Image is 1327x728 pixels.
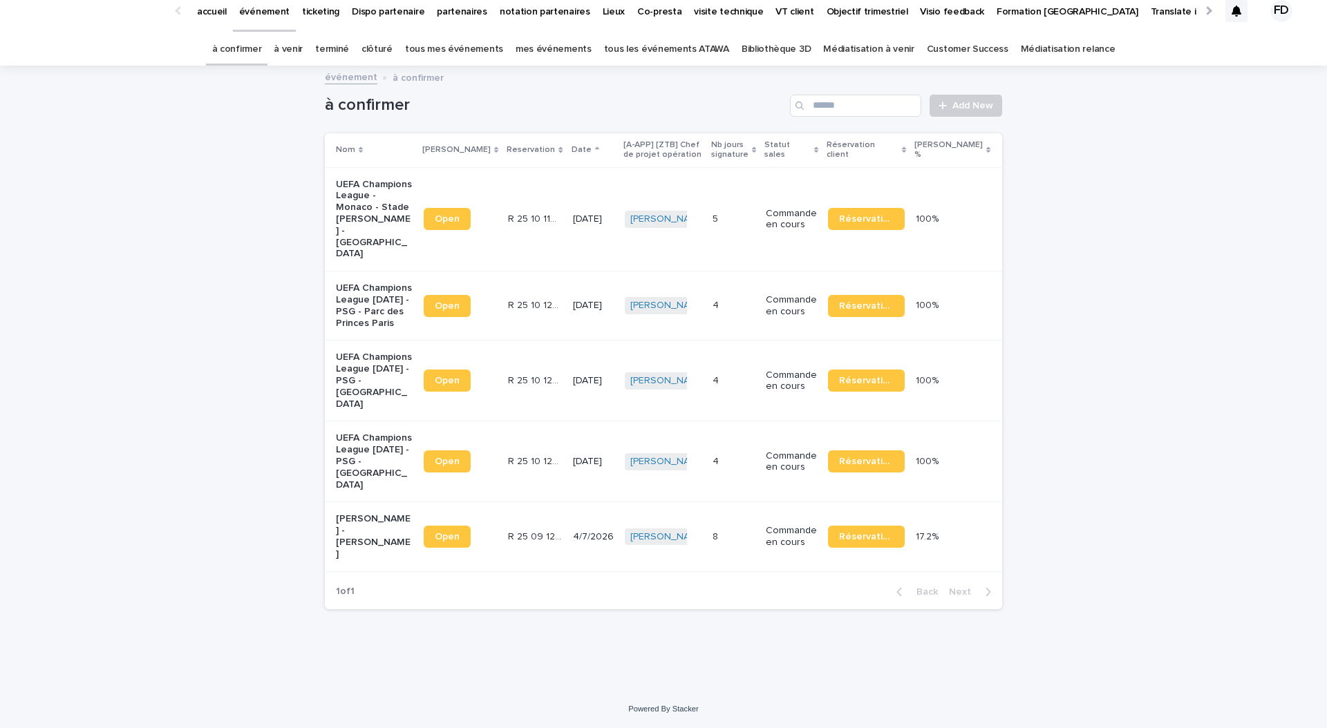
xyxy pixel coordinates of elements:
[212,33,262,66] a: à confirmer
[952,101,993,111] span: Add New
[766,370,817,393] p: Commande en cours
[828,295,905,317] a: Réservation
[916,211,941,225] p: 100%
[604,33,729,66] a: tous les événements ATAWA
[422,142,491,157] p: [PERSON_NAME]
[435,214,460,224] span: Open
[573,300,614,312] p: [DATE]
[572,142,592,157] p: Date
[916,453,941,468] p: 100%
[325,95,784,115] h1: à confirmer
[573,375,614,387] p: [DATE]
[839,532,894,542] span: Réservation
[949,587,979,597] span: Next
[336,432,413,490] p: UEFA Champions League [DATE] - PSG - [GEOGRAPHIC_DATA]
[764,137,811,163] p: Statut sales
[827,137,898,163] p: Réservation client
[507,142,555,157] p: Reservation
[630,375,706,387] a: [PERSON_NAME]
[943,586,1002,598] button: Next
[839,214,894,224] span: Réservation
[908,587,938,597] span: Back
[435,532,460,542] span: Open
[336,352,413,410] p: UEFA Champions League [DATE] - PSG - [GEOGRAPHIC_DATA]
[325,341,1013,421] tr: UEFA Champions League [DATE] - PSG - [GEOGRAPHIC_DATA]OpenR 25 10 1238R 25 10 1238 [DATE][PERSON_...
[435,376,460,385] span: Open
[742,33,811,66] a: Bibliothèque 3D
[508,372,564,387] p: R 25 10 1238
[713,528,721,543] p: 8
[828,208,905,230] a: Réservation
[713,372,722,387] p: 4
[823,33,914,66] a: Médiatisation à venir
[914,137,983,163] p: [PERSON_NAME] %
[424,526,471,548] a: Open
[573,213,614,225] p: [DATE]
[393,69,444,84] p: à confirmer
[325,502,1013,571] tr: [PERSON_NAME] - [PERSON_NAME]OpenR 25 09 1201R 25 09 1201 4/7/2026[PERSON_NAME] 88 Commande en co...
[713,453,722,468] p: 4
[713,211,721,225] p: 5
[839,376,894,385] span: Réservation
[839,457,894,466] span: Réservation
[573,456,614,468] p: [DATE]
[766,450,817,474] p: Commande en cours
[916,297,941,312] p: 100%
[828,526,905,548] a: Réservation
[424,450,471,472] a: Open
[630,300,706,312] a: [PERSON_NAME]
[828,370,905,392] a: Réservation
[435,457,460,466] span: Open
[828,450,905,472] a: Réservation
[508,211,564,225] p: R 25 10 1166
[930,95,1002,117] a: Add New
[325,271,1013,341] tr: UEFA Champions League [DATE] - PSG - Parc des Princes ParisOpenR 25 10 1237R 25 10 1237 [DATE][PE...
[766,525,817,548] p: Commande en cours
[325,68,377,84] a: événement
[630,531,706,543] a: [PERSON_NAME]
[274,33,303,66] a: à venir
[916,372,941,387] p: 100%
[766,294,817,318] p: Commande en cours
[336,513,413,559] p: [PERSON_NAME] - [PERSON_NAME]
[336,142,355,157] p: Nom
[508,453,564,468] p: R 25 10 1239
[713,297,722,312] p: 4
[405,33,503,66] a: tous mes événements
[325,421,1013,502] tr: UEFA Champions League [DATE] - PSG - [GEOGRAPHIC_DATA]OpenR 25 10 1239R 25 10 1239 [DATE][PERSON_...
[1021,33,1116,66] a: Médiatisation relance
[336,282,413,329] p: UEFA Champions League [DATE] - PSG - Parc des Princes Paris
[573,531,614,543] p: 4/7/2026
[516,33,592,66] a: mes événements
[711,137,749,163] p: Nb jours signature
[336,179,413,260] p: UEFA Champions League - Monaco - Stade [PERSON_NAME] - [GEOGRAPHIC_DATA]
[424,370,471,392] a: Open
[630,456,706,468] a: [PERSON_NAME]
[424,295,471,317] a: Open
[315,33,349,66] a: terminé
[628,705,698,713] a: Powered By Stacker
[508,297,564,312] p: R 25 10 1237
[435,301,460,311] span: Open
[325,167,1013,271] tr: UEFA Champions League - Monaco - Stade [PERSON_NAME] - [GEOGRAPHIC_DATA]OpenR 25 10 1166R 25 10 1...
[623,137,703,163] p: [A-APP] [ZTB] Chef de projet opération
[508,528,564,543] p: R 25 09 1201
[927,33,1008,66] a: Customer Success
[424,208,471,230] a: Open
[361,33,393,66] a: clôturé
[630,213,706,225] a: [PERSON_NAME]
[766,208,817,231] p: Commande en cours
[790,95,921,117] input: Search
[885,586,943,598] button: Back
[916,528,941,543] p: 17.2%
[839,301,894,311] span: Réservation
[325,575,366,609] p: 1 of 1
